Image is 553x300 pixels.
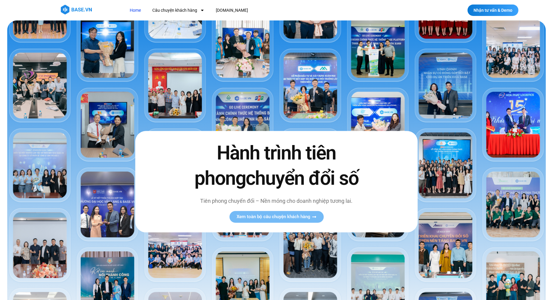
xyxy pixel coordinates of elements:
[246,167,359,190] span: chuyển đổi số
[125,5,145,16] a: Home
[182,141,371,191] h2: Hành trình tiên phong
[148,5,209,16] a: Câu chuyện khách hàng
[125,5,359,16] nav: Menu
[211,5,253,16] a: [DOMAIN_NAME]
[474,8,512,12] span: Nhận tư vấn & Demo
[468,5,518,16] a: Nhận tư vấn & Demo
[182,197,371,205] p: Tiên phong chuyển đổi – Nền móng cho doanh nghiệp tương lai.
[229,211,324,223] a: Xem toàn bộ câu chuyện khách hàng
[237,215,310,219] span: Xem toàn bộ câu chuyện khách hàng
